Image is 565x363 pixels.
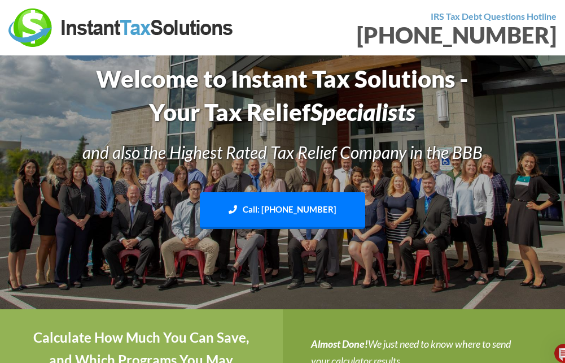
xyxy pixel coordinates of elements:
[8,8,234,47] img: Instant Tax Solutions Logo
[8,21,234,32] a: Instant Tax Solutions Logo
[200,192,365,229] a: Call: [PHONE_NUMBER]
[291,24,557,46] div: [PHONE_NUMBER]
[311,338,368,350] strong: Almost Done!
[72,62,493,129] h1: Welcome to Instant Tax Solutions - Your Tax Relief
[431,11,557,21] strong: IRS Tax Debt Questions Hotline
[310,98,415,126] i: Specialists
[72,140,493,164] h3: and also the Highest Rated Tax Relief Company in the BBB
